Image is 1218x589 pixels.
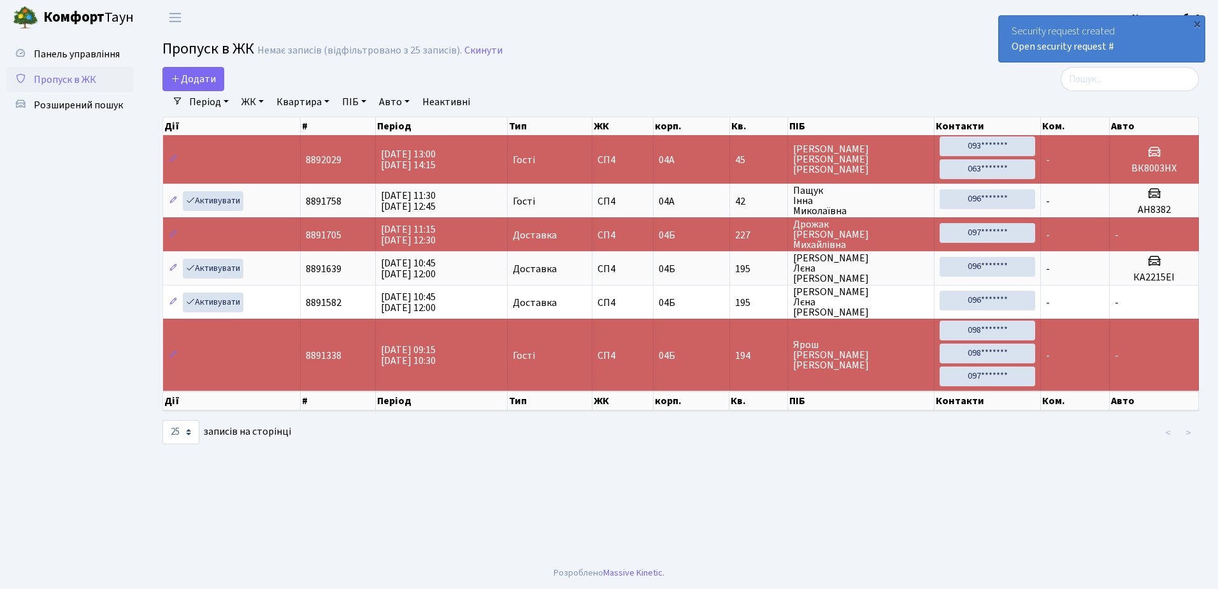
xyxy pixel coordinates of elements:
span: 227 [735,230,782,240]
span: [DATE] 09:15 [DATE] 10:30 [381,343,436,368]
span: 04Б [659,349,675,363]
img: logo.png [13,5,38,31]
span: СП4 [598,351,648,361]
a: Квартира [271,91,334,113]
span: 42 [735,196,782,207]
span: Додати [171,72,216,86]
a: Скинути [464,45,503,57]
div: Розроблено . [554,566,664,580]
th: Контакти [935,117,1040,135]
th: Кв. [730,117,788,135]
span: 8891639 [306,262,341,276]
th: Ком. [1041,117,1110,135]
span: Дрожак [PERSON_NAME] Михайлівна [793,219,929,250]
span: [DATE] 11:15 [DATE] 12:30 [381,222,436,247]
span: - [1115,296,1119,310]
span: Доставка [513,230,557,240]
span: Ярош [PERSON_NAME] [PERSON_NAME] [793,340,929,370]
th: Кв. [729,391,787,411]
a: Активувати [183,259,243,279]
span: - [1046,349,1050,363]
span: СП4 [598,298,648,308]
b: Консьєрж б. 4. [1132,11,1203,25]
th: # [301,391,376,411]
span: [PERSON_NAME] Лєна [PERSON_NAME] [793,253,929,284]
span: - [1115,228,1119,242]
span: 45 [735,155,782,165]
span: 8891338 [306,349,341,363]
input: Пошук... [1061,67,1199,91]
div: Security request created [999,16,1205,62]
a: ЖК [236,91,269,113]
span: 8891582 [306,296,341,310]
a: Активувати [183,191,243,211]
span: Пропуск в ЖК [34,73,96,87]
span: [PERSON_NAME] Лєна [PERSON_NAME] [793,287,929,317]
a: Період [184,91,234,113]
a: Розширений пошук [6,92,134,118]
a: Панель управління [6,41,134,67]
span: 8891705 [306,228,341,242]
span: 04А [659,153,675,167]
a: Авто [374,91,415,113]
span: СП4 [598,264,648,274]
span: 04Б [659,262,675,276]
span: [PERSON_NAME] [PERSON_NAME] [PERSON_NAME] [793,144,929,175]
th: Тип [508,117,592,135]
label: записів на сторінці [162,420,291,444]
span: 195 [735,298,782,308]
span: - [1046,262,1050,276]
div: Немає записів (відфільтровано з 25 записів). [257,45,462,57]
button: Переключити навігацію [159,7,191,28]
span: Таун [43,7,134,29]
b: Комфорт [43,7,104,27]
th: ЖК [592,391,654,411]
span: 8891758 [306,194,341,208]
span: Розширений пошук [34,98,123,112]
span: - [1046,194,1050,208]
th: Дії [163,117,301,135]
div: × [1191,17,1203,30]
h5: ВК8003НХ [1115,163,1193,175]
span: Гості [513,196,535,207]
span: СП4 [598,230,648,240]
span: Гості [513,351,535,361]
span: 04Б [659,296,675,310]
select: записів на сторінці [162,420,199,444]
span: - [1046,153,1050,167]
th: корп. [654,117,729,135]
h5: КА2215ЕІ [1115,272,1193,284]
th: ЖК [592,117,654,135]
a: Консьєрж б. 4. [1132,10,1203,25]
th: Авто [1110,391,1199,411]
th: ПІБ [788,117,935,135]
a: Додати [162,67,224,91]
a: ПІБ [337,91,371,113]
span: 194 [735,351,782,361]
a: Активувати [183,293,243,312]
a: Massive Kinetic [603,566,663,579]
th: ПІБ [788,391,935,411]
th: Ком. [1041,391,1110,411]
span: Доставка [513,264,557,274]
th: Авто [1110,117,1199,135]
th: Період [376,391,508,411]
a: Open security request # [1012,40,1114,54]
span: Пропуск в ЖК [162,38,254,60]
span: [DATE] 10:45 [DATE] 12:00 [381,256,436,281]
span: 195 [735,264,782,274]
span: [DATE] 10:45 [DATE] 12:00 [381,290,436,315]
span: [DATE] 11:30 [DATE] 12:45 [381,189,436,214]
th: Період [376,117,508,135]
span: 04Б [659,228,675,242]
span: СП4 [598,196,648,207]
span: 8892029 [306,153,341,167]
th: # [301,117,376,135]
th: Тип [508,391,592,411]
span: 04А [659,194,675,208]
span: Панель управління [34,47,120,61]
th: Контакти [935,391,1040,411]
span: Доставка [513,298,557,308]
span: - [1115,349,1119,363]
span: Гості [513,155,535,165]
